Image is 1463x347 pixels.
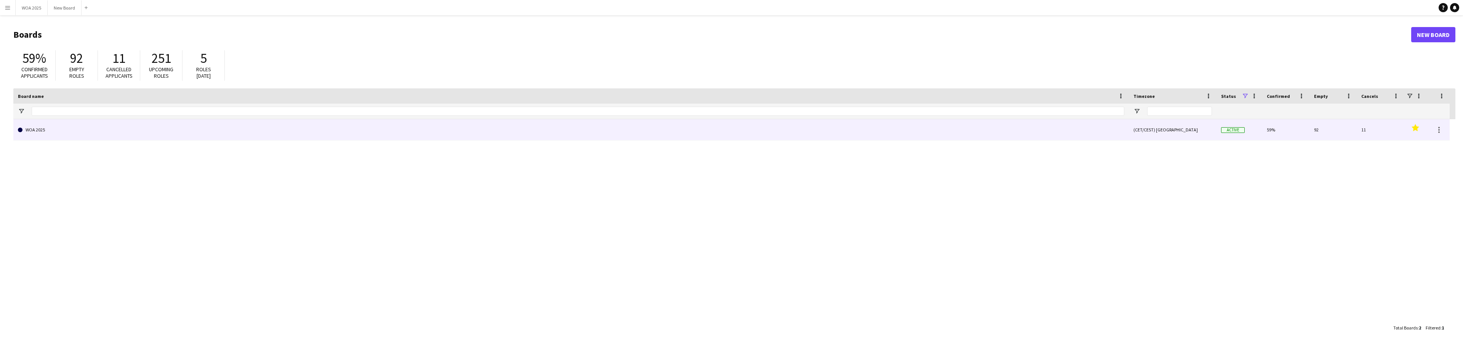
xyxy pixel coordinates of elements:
span: Timezone [1133,93,1155,99]
span: 2 [1419,325,1421,331]
div: : [1393,320,1421,335]
div: 11 [1357,119,1404,140]
button: Open Filter Menu [1133,108,1140,115]
a: New Board [1411,27,1455,42]
a: WOA 2025 [18,119,1124,141]
span: 251 [152,50,171,67]
h1: Boards [13,29,1411,40]
span: Cancels [1361,93,1378,99]
span: 5 [200,50,207,67]
input: Timezone Filter Input [1147,107,1212,116]
span: 11 [112,50,125,67]
span: Roles [DATE] [196,66,211,79]
div: 92 [1309,119,1357,140]
span: Confirmed [1267,93,1290,99]
span: Empty [1314,93,1328,99]
div: : [1426,320,1444,335]
span: Upcoming roles [149,66,173,79]
span: 59% [22,50,46,67]
button: WOA 2025 [16,0,48,15]
button: New Board [48,0,82,15]
span: 1 [1442,325,1444,331]
input: Board name Filter Input [32,107,1124,116]
button: Open Filter Menu [18,108,25,115]
span: Filtered [1426,325,1441,331]
div: 59% [1262,119,1309,140]
span: Empty roles [69,66,84,79]
span: Active [1221,127,1245,133]
span: Status [1221,93,1236,99]
div: (CET/CEST) [GEOGRAPHIC_DATA] [1129,119,1216,140]
span: 92 [70,50,83,67]
span: Total Boards [1393,325,1418,331]
span: Confirmed applicants [21,66,48,79]
span: Board name [18,93,44,99]
span: Cancelled applicants [106,66,133,79]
